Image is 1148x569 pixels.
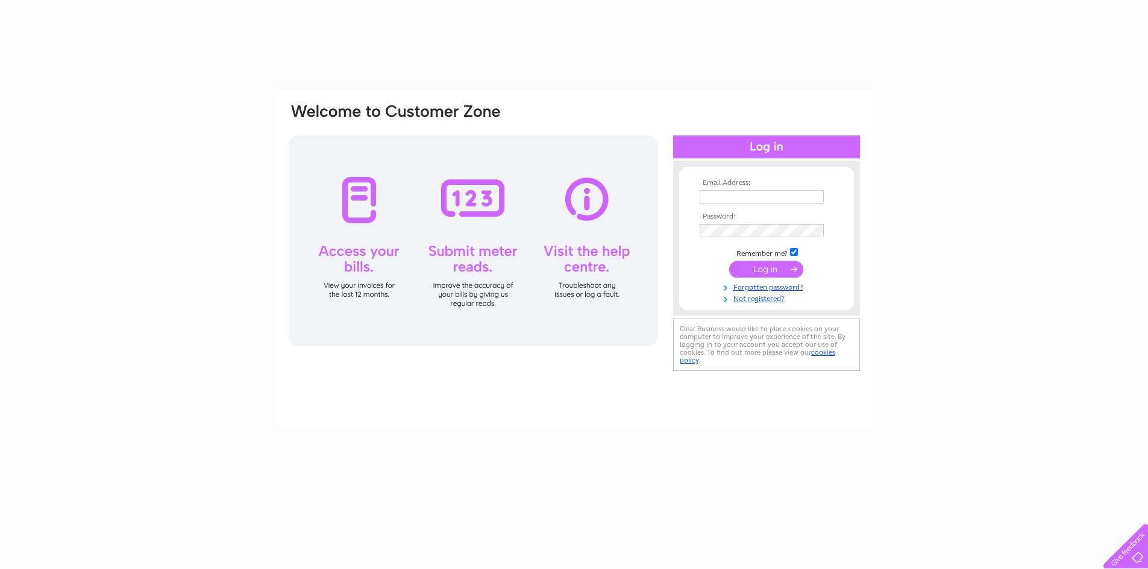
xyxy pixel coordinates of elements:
[697,179,836,187] th: Email Address:
[680,348,835,364] a: cookies policy
[700,281,836,292] a: Forgotten password?
[673,319,860,371] div: Clear Business would like to place cookies on your computer to improve your experience of the sit...
[697,213,836,221] th: Password:
[697,246,836,258] td: Remember me?
[700,292,836,303] a: Not registered?
[729,261,803,278] input: Submit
